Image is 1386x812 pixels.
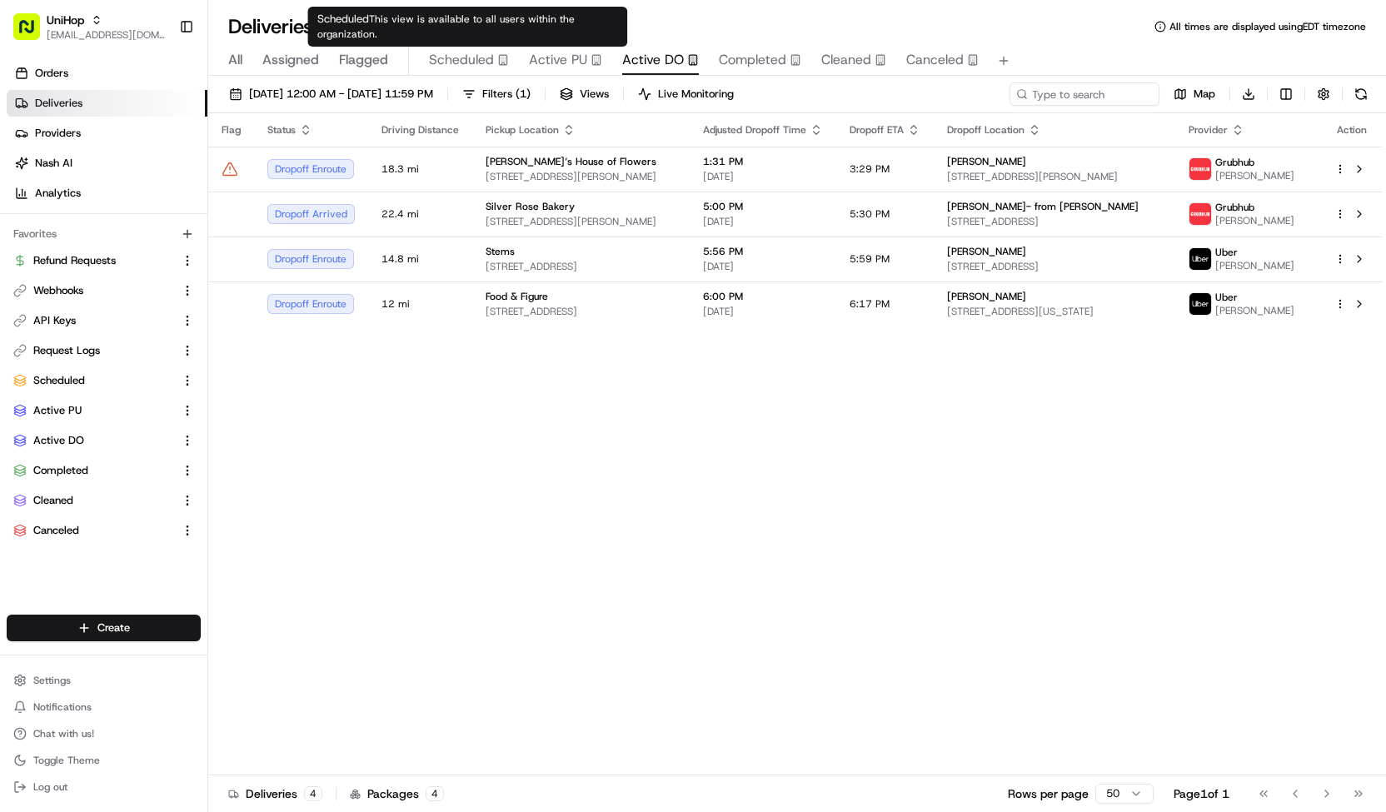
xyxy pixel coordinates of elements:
[622,50,684,70] span: Active DO
[631,82,741,106] button: Live Monitoring
[486,305,676,318] span: [STREET_ADDRESS]
[7,60,207,87] a: Orders
[7,150,207,177] a: Nash AI
[157,241,267,257] span: API Documentation
[33,727,94,740] span: Chat with us!
[703,155,823,168] span: 1:31 PM
[317,12,575,41] span: This view is available to all users within the organization.
[47,12,84,28] button: UniHop
[13,283,174,298] a: Webhooks
[283,163,303,183] button: Start new chat
[1169,20,1366,33] span: All times are displayed using EDT timezone
[703,305,823,318] span: [DATE]
[1174,785,1229,802] div: Page 1 of 1
[486,123,559,137] span: Pickup Location
[43,107,275,124] input: Clear
[381,162,459,176] span: 18.3 mi
[486,245,515,258] span: Stems
[1215,259,1294,272] span: [PERSON_NAME]
[1215,246,1238,259] span: Uber
[552,82,616,106] button: Views
[13,403,174,418] a: Active PU
[33,313,76,328] span: API Keys
[33,433,84,448] span: Active DO
[947,123,1025,137] span: Dropoff Location
[486,215,676,228] span: [STREET_ADDRESS][PERSON_NAME]
[7,180,207,207] a: Analytics
[1189,248,1211,270] img: uber-new-logo.jpeg
[13,523,174,538] a: Canceled
[350,785,444,802] div: Packages
[703,123,806,137] span: Adjusted Dropoff Time
[947,290,1026,303] span: [PERSON_NAME]
[703,245,823,258] span: 5:56 PM
[262,50,319,70] span: Assigned
[33,343,100,358] span: Request Logs
[47,28,166,42] span: [EMAIL_ADDRESS][DOMAIN_NAME]
[821,50,871,70] span: Cleaned
[947,245,1026,258] span: [PERSON_NAME]
[7,247,201,274] button: Refund Requests
[1166,82,1223,106] button: Map
[228,785,322,802] div: Deliveries
[486,290,548,303] span: Food & Figure
[33,283,83,298] span: Webhooks
[381,252,459,266] span: 14.8 mi
[13,433,174,448] a: Active DO
[7,487,201,514] button: Cleaned
[17,16,50,49] img: Nash
[486,170,676,183] span: [STREET_ADDRESS][PERSON_NAME]
[339,50,388,70] span: Flagged
[850,297,890,311] span: 6:17 PM
[1189,158,1211,180] img: 5e692f75ce7d37001a5d71f1
[249,87,433,102] span: [DATE] 12:00 AM - [DATE] 11:59 PM
[947,200,1139,213] span: [PERSON_NAME]- from [PERSON_NAME]
[33,523,79,538] span: Canceled
[1189,293,1211,315] img: uber-new-logo.jpeg
[35,126,81,141] span: Providers
[33,463,88,478] span: Completed
[580,87,609,102] span: Views
[228,13,313,40] h1: Deliveries
[703,260,823,273] span: [DATE]
[7,337,201,364] button: Request Logs
[516,87,531,102] span: ( 1 )
[7,427,201,454] button: Active DO
[7,615,201,641] button: Create
[13,373,174,388] a: Scheduled
[850,123,904,137] span: Dropoff ETA
[307,7,627,47] div: Scheduled
[267,123,296,137] span: Status
[850,207,890,221] span: 5:30 PM
[850,162,890,176] span: 3:29 PM
[7,397,201,424] button: Active PU
[222,82,441,106] button: [DATE] 12:00 AM - [DATE] 11:59 PM
[7,367,201,394] button: Scheduled
[850,252,890,266] span: 5:59 PM
[7,749,201,772] button: Toggle Theme
[381,123,459,137] span: Driving Distance
[482,87,531,102] span: Filters
[7,277,201,304] button: Webhooks
[228,50,242,70] span: All
[906,50,964,70] span: Canceled
[35,156,72,171] span: Nash AI
[13,253,174,268] a: Refund Requests
[33,780,67,794] span: Log out
[7,7,172,47] button: UniHop[EMAIL_ADDRESS][DOMAIN_NAME]
[429,50,494,70] span: Scheduled
[426,786,444,801] div: 4
[33,403,82,418] span: Active PU
[7,669,201,692] button: Settings
[947,260,1161,273] span: [STREET_ADDRESS]
[703,200,823,213] span: 5:00 PM
[1215,201,1254,214] span: Grubhub
[222,123,241,137] span: Flag
[304,786,322,801] div: 4
[17,158,47,188] img: 1736555255976-a54dd68f-1ca7-489b-9aae-adbdc363a1c4
[455,82,538,106] button: Filters(1)
[703,215,823,228] span: [DATE]
[35,186,81,201] span: Analytics
[134,234,274,264] a: 💻API Documentation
